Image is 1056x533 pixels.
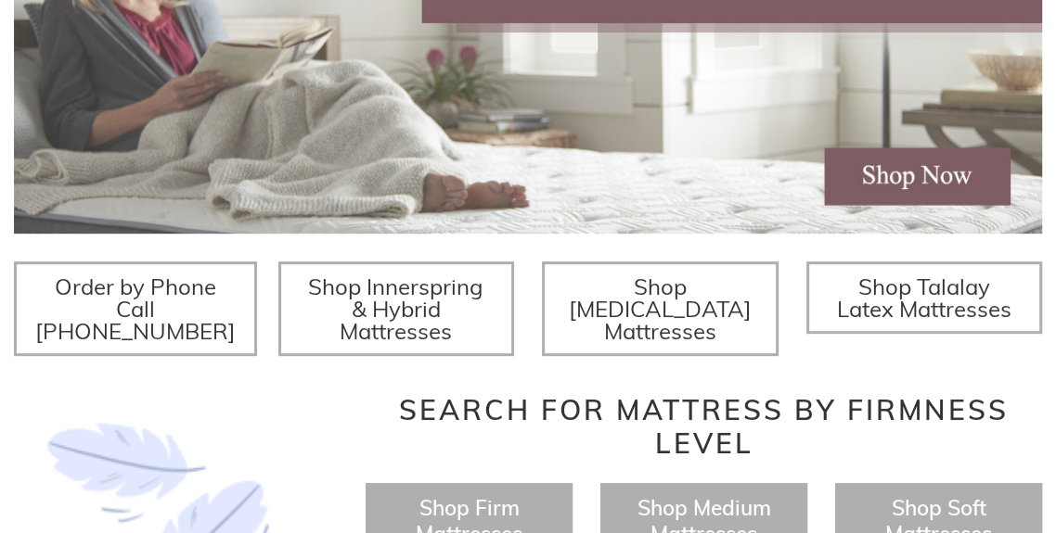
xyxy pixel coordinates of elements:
[542,261,779,356] a: Shop [MEDICAL_DATA] Mattresses
[35,273,236,345] span: Order by Phone Call [PHONE_NUMBER]
[837,273,1011,323] span: Shop Talalay Latex Mattresses
[399,392,1009,461] span: Search for Mattress by Firmness Level
[569,273,752,345] span: Shop [MEDICAL_DATA] Mattresses
[278,261,515,356] a: Shop Innerspring & Hybrid Mattresses
[806,261,1043,334] a: Shop Talalay Latex Mattresses
[308,273,483,345] span: Shop Innerspring & Hybrid Mattresses
[14,261,257,356] a: Order by Phone Call [PHONE_NUMBER]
